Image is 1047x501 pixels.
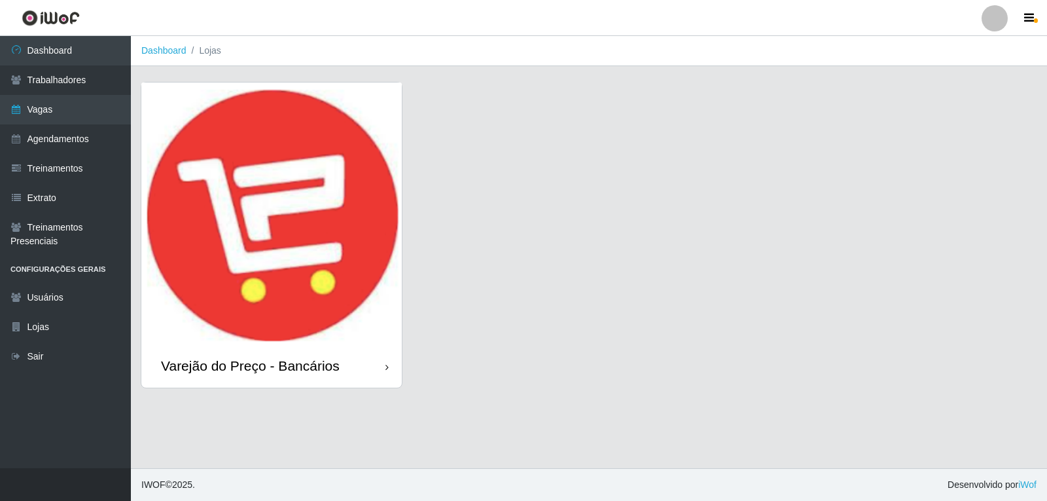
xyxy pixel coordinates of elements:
a: iWof [1018,479,1037,490]
span: © 2025 . [141,478,195,492]
img: cardImg [141,83,402,344]
div: Varejão do Preço - Bancários [161,358,340,374]
li: Lojas [186,44,221,58]
a: Dashboard [141,45,186,56]
span: Desenvolvido por [948,478,1037,492]
span: IWOF [141,479,166,490]
img: CoreUI Logo [22,10,80,26]
nav: breadcrumb [131,36,1047,66]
